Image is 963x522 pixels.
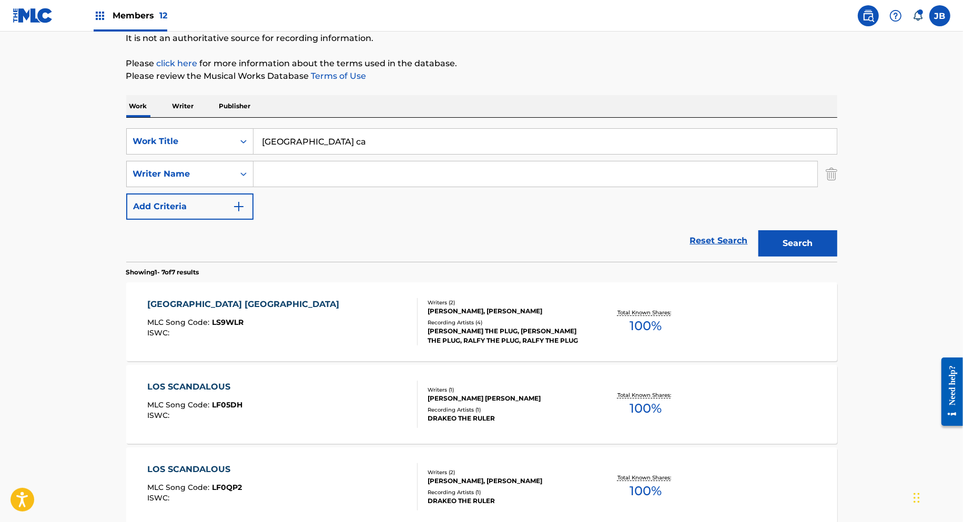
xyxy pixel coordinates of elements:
[212,318,244,327] span: LS9WLR
[617,391,674,399] p: Total Known Shares:
[133,168,228,180] div: Writer Name
[126,268,199,277] p: Showing 1 - 7 of 7 results
[862,9,875,22] img: search
[126,193,254,220] button: Add Criteria
[428,488,586,496] div: Recording Artists ( 1 )
[428,386,586,394] div: Writers ( 1 )
[147,483,212,492] span: MLC Song Code :
[910,472,963,522] iframe: Chat Widget
[309,71,367,81] a: Terms of Use
[113,9,167,22] span: Members
[913,11,923,21] div: Notifications
[212,400,242,410] span: LF05DH
[126,365,837,444] a: LOS SCANDALOUSMLC Song Code:LF05DHISWC:Writers (1)[PERSON_NAME] [PERSON_NAME]Recording Artists (1...
[617,474,674,482] p: Total Known Shares:
[428,319,586,326] div: Recording Artists ( 4 )
[212,483,242,492] span: LF0QP2
[428,306,586,316] div: [PERSON_NAME], [PERSON_NAME]
[889,9,902,22] img: help
[157,58,198,68] a: click here
[428,326,586,345] div: [PERSON_NAME] THE PLUG, [PERSON_NAME] THE PLUG, RALFY THE PLUG, RALFY THE PLUG
[169,95,197,117] p: Writer
[428,406,586,414] div: Recording Artists ( 1 )
[685,229,753,252] a: Reset Search
[428,476,586,486] div: [PERSON_NAME], [PERSON_NAME]
[133,135,228,148] div: Work Title
[232,200,245,213] img: 9d2ae6d4665cec9f34b9.svg
[147,381,242,393] div: LOS SCANDALOUS
[126,95,150,117] p: Work
[929,5,950,26] div: User Menu
[630,316,662,335] span: 100 %
[147,328,172,337] span: ISWC :
[428,414,586,423] div: DRAKEO THE RULER
[758,230,837,257] button: Search
[858,5,879,26] a: Public Search
[617,309,674,316] p: Total Known Shares:
[126,57,837,70] p: Please for more information about the terms used in the database.
[630,482,662,500] span: 100 %
[147,400,212,410] span: MLC Song Code :
[885,5,906,26] div: Help
[126,32,837,45] p: It is not an authoritative source for recording information.
[914,482,920,514] div: Drag
[147,318,212,327] span: MLC Song Code :
[147,298,344,311] div: [GEOGRAPHIC_DATA] [GEOGRAPHIC_DATA]
[147,463,242,476] div: LOS SCANDALOUS
[159,11,167,21] span: 12
[13,8,53,23] img: MLC Logo
[826,161,837,187] img: Delete Criterion
[428,394,586,403] div: [PERSON_NAME] [PERSON_NAME]
[428,468,586,476] div: Writers ( 2 )
[126,282,837,361] a: [GEOGRAPHIC_DATA] [GEOGRAPHIC_DATA]MLC Song Code:LS9WLRISWC:Writers (2)[PERSON_NAME], [PERSON_NAM...
[126,70,837,83] p: Please review the Musical Works Database
[630,399,662,418] span: 100 %
[428,496,586,506] div: DRAKEO THE RULER
[428,299,586,306] div: Writers ( 2 )
[94,9,106,22] img: Top Rightsholders
[216,95,254,117] p: Publisher
[126,128,837,262] form: Search Form
[934,350,963,434] iframe: Resource Center
[147,411,172,420] span: ISWC :
[147,493,172,503] span: ISWC :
